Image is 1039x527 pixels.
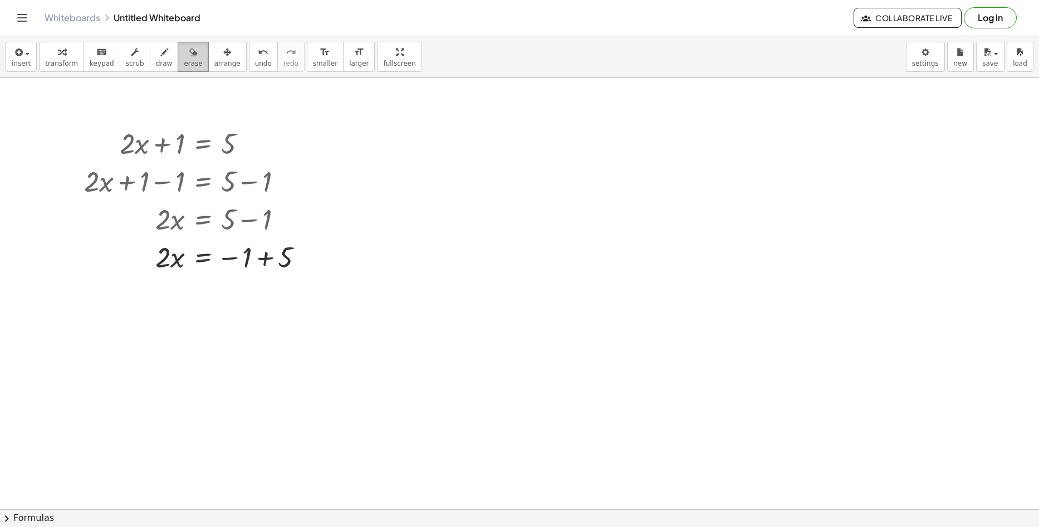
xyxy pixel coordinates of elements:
[307,42,344,72] button: format_sizesmaller
[6,42,37,72] button: insert
[349,60,369,67] span: larger
[84,42,120,72] button: keyboardkeypad
[906,42,945,72] button: settings
[13,9,31,27] button: Toggle navigation
[964,7,1017,28] button: Log in
[313,60,337,67] span: smaller
[1013,60,1027,67] span: load
[343,42,375,72] button: format_sizelarger
[208,42,247,72] button: arrange
[90,60,114,67] span: keypad
[184,60,202,67] span: erase
[277,42,305,72] button: redoredo
[96,46,107,59] i: keyboard
[45,12,100,23] a: Whiteboards
[953,60,967,67] span: new
[976,42,1004,72] button: save
[982,60,998,67] span: save
[320,46,330,59] i: format_size
[214,60,241,67] span: arrange
[178,42,208,72] button: erase
[258,46,268,59] i: undo
[947,42,974,72] button: new
[12,60,31,67] span: insert
[854,8,962,28] button: Collaborate Live
[354,46,364,59] i: format_size
[150,42,179,72] button: draw
[249,42,278,72] button: undoundo
[126,60,144,67] span: scrub
[255,60,272,67] span: undo
[912,60,939,67] span: settings
[286,46,296,59] i: redo
[863,13,952,23] span: Collaborate Live
[120,42,150,72] button: scrub
[39,42,84,72] button: transform
[383,60,415,67] span: fullscreen
[377,42,422,72] button: fullscreen
[1007,42,1033,72] button: load
[45,60,78,67] span: transform
[283,60,298,67] span: redo
[156,60,173,67] span: draw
